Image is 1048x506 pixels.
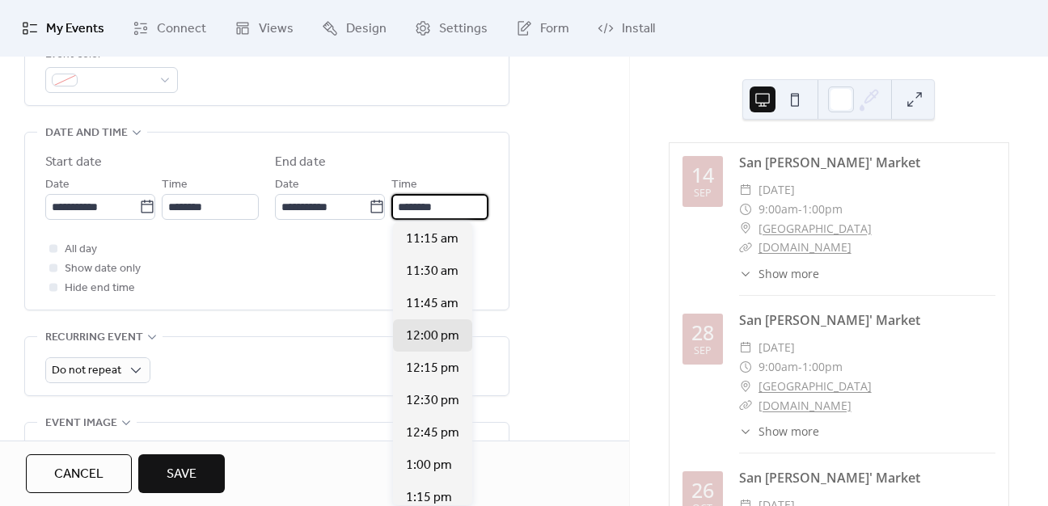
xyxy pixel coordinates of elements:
button: Save [138,454,225,493]
div: ​ [739,396,752,415]
span: Settings [439,19,488,39]
a: [DOMAIN_NAME] [759,398,851,413]
span: Date and time [45,124,128,143]
span: Do not repeat [52,360,121,382]
span: 9:00am [759,357,798,377]
div: Start date [45,153,102,172]
span: Recurring event [45,328,143,348]
span: Install [622,19,655,39]
a: Settings [403,6,500,50]
span: Date [45,175,70,195]
span: Form [540,19,569,39]
span: 11:15 am [406,230,458,249]
div: ​ [739,238,752,257]
span: 11:30 am [406,262,458,281]
span: 12:30 pm [406,391,459,411]
span: Connect [157,19,206,39]
div: ​ [739,357,752,377]
div: End date [275,153,326,172]
span: 12:45 pm [406,424,459,443]
button: Cancel [26,454,132,493]
span: Hide end time [65,279,135,298]
span: Cancel [54,465,104,484]
div: ​ [739,180,752,200]
a: [GEOGRAPHIC_DATA] [759,219,872,238]
a: [GEOGRAPHIC_DATA] [759,377,872,396]
span: All day [65,240,97,259]
div: 14 [691,165,714,185]
a: [DOMAIN_NAME] [759,239,851,255]
span: 12:00 pm [406,327,459,346]
span: Views [259,19,294,39]
button: ​Show more [739,265,819,282]
span: Show date only [65,259,141,279]
a: Views [222,6,306,50]
button: ​Show more [739,423,819,440]
span: Save [167,465,196,484]
span: - [798,357,802,377]
span: 9:00am [759,200,798,219]
span: [DATE] [759,338,795,357]
span: - [798,200,802,219]
span: 12:15 pm [406,359,459,378]
span: My Events [46,19,104,39]
div: ​ [739,265,752,282]
a: My Events [10,6,116,50]
a: Form [504,6,581,50]
span: Time [391,175,417,195]
a: Install [585,6,667,50]
span: Event image [45,414,117,433]
div: ​ [739,423,752,440]
span: [DATE] [759,180,795,200]
span: 11:45 am [406,294,458,314]
span: 1:00 pm [406,456,452,475]
span: Show more [759,423,819,440]
div: ​ [739,200,752,219]
span: Date [275,175,299,195]
span: Time [162,175,188,195]
a: Design [310,6,399,50]
div: Event color [45,45,175,65]
span: Show more [759,265,819,282]
div: ​ [739,377,752,396]
a: San [PERSON_NAME]' Market [739,154,920,171]
div: ​ [739,219,752,238]
div: Sep [694,188,712,199]
span: 1:00pm [802,357,843,377]
a: San [PERSON_NAME]' Market [739,469,920,487]
div: 26 [691,480,714,500]
div: Sep [694,346,712,356]
a: San [PERSON_NAME]' Market [739,311,920,329]
span: Design [346,19,387,39]
div: ​ [739,338,752,357]
div: 28 [691,323,714,343]
a: Connect [120,6,218,50]
span: 1:00pm [802,200,843,219]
